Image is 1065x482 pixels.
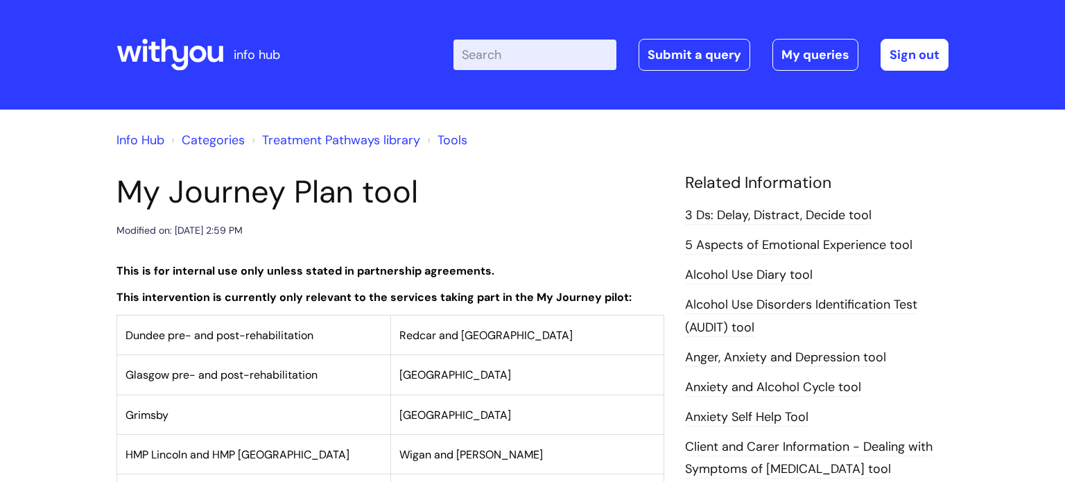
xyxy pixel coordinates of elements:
div: | - [453,39,949,71]
a: Submit a query [639,39,750,71]
a: My queries [772,39,858,71]
span: HMP Lincoln and HMP [GEOGRAPHIC_DATA] [125,447,349,462]
a: Anxiety and Alcohol Cycle tool [685,379,861,397]
a: Alcohol Use Diary tool [685,266,813,284]
strong: This intervention is currently only relevant to the services taking part in the My Journey pilot: [116,290,632,304]
a: Anxiety Self Help Tool [685,408,808,427]
a: Anger, Anxiety and Depression tool [685,349,886,367]
a: Categories [182,132,245,148]
a: 3 Ds: Delay, Distract, Decide tool [685,207,872,225]
a: Alcohol Use Disorders Identification Test (AUDIT) tool [685,296,917,336]
a: Info Hub [116,132,164,148]
li: Solution home [168,129,245,151]
span: [GEOGRAPHIC_DATA] [399,368,511,382]
a: Sign out [881,39,949,71]
span: Dundee pre- and post-rehabilitation [125,328,313,343]
strong: This is for internal use only unless stated in partnership agreements. [116,264,494,278]
h4: Related Information [685,173,949,193]
span: Grimsby [125,408,168,422]
a: 5 Aspects of Emotional Experience tool [685,236,912,255]
a: Client and Carer Information - Dealing with Symptoms of [MEDICAL_DATA] tool [685,438,933,479]
span: Redcar and [GEOGRAPHIC_DATA] [399,328,573,343]
span: [GEOGRAPHIC_DATA] [399,408,511,422]
div: Modified on: [DATE] 2:59 PM [116,222,243,239]
input: Search [453,40,616,70]
li: Tools [424,129,467,151]
li: Treatment Pathways library [248,129,420,151]
h1: My Journey Plan tool [116,173,664,211]
a: Tools [438,132,467,148]
a: Treatment Pathways library [262,132,420,148]
p: info hub [234,44,280,66]
span: Glasgow pre- and post-rehabilitation [125,368,318,382]
span: Wigan and [PERSON_NAME] [399,447,543,462]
